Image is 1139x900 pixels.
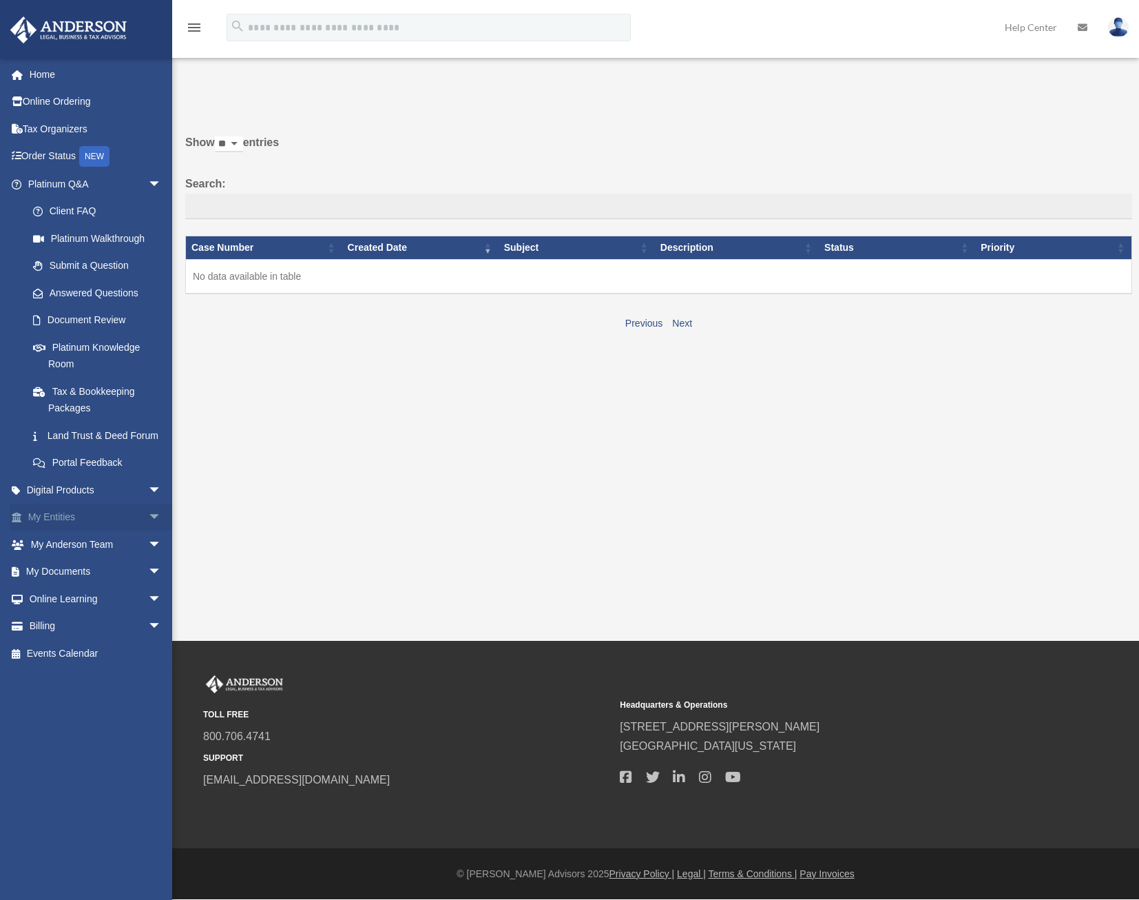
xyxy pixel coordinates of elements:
[6,17,131,43] img: Anderson Advisors Platinum Portal
[620,698,1027,713] small: Headquarters & Operations
[148,504,176,532] span: arrow_drop_down
[620,721,819,733] a: [STREET_ADDRESS][PERSON_NAME]
[620,740,796,752] a: [GEOGRAPHIC_DATA][US_STATE]
[709,868,797,879] a: Terms & Conditions |
[819,236,975,260] th: Status: activate to sort column ascending
[672,318,692,329] a: Next
[186,236,342,260] th: Case Number: activate to sort column ascending
[186,19,202,36] i: menu
[148,558,176,586] span: arrow_drop_down
[186,259,1132,294] td: No data available in table
[148,613,176,641] span: arrow_drop_down
[203,774,390,786] a: [EMAIL_ADDRESS][DOMAIN_NAME]
[19,422,176,449] a: Land Trust & Deed Forum
[19,252,176,280] a: Submit a Question
[625,318,662,329] a: Previous
[10,585,182,613] a: Online Learningarrow_drop_down
[10,143,182,171] a: Order StatusNEW
[19,334,176,378] a: Platinum Knowledge Room
[19,198,176,225] a: Client FAQ
[609,868,675,879] a: Privacy Policy |
[148,170,176,198] span: arrow_drop_down
[79,146,109,167] div: NEW
[148,585,176,613] span: arrow_drop_down
[975,236,1131,260] th: Priority: activate to sort column ascending
[19,307,176,334] a: Document Review
[800,868,854,879] a: Pay Invoices
[203,730,271,742] a: 800.706.4741
[10,640,182,667] a: Events Calendar
[172,866,1139,883] div: © [PERSON_NAME] Advisors 2025
[203,675,286,693] img: Anderson Advisors Platinum Portal
[203,708,610,722] small: TOLL FREE
[499,236,655,260] th: Subject: activate to sort column ascending
[10,476,182,504] a: Digital Productsarrow_drop_down
[148,476,176,504] span: arrow_drop_down
[215,136,243,152] select: Showentries
[19,225,176,252] a: Platinum Walkthrough
[655,236,819,260] th: Description: activate to sort column ascending
[10,170,176,198] a: Platinum Q&Aarrow_drop_down
[185,174,1132,220] label: Search:
[10,613,182,640] a: Billingarrow_drop_down
[10,61,182,88] a: Home
[185,194,1132,220] input: Search:
[148,531,176,559] span: arrow_drop_down
[19,449,176,477] a: Portal Feedback
[203,751,610,766] small: SUPPORT
[1108,17,1129,37] img: User Pic
[10,88,182,116] a: Online Ordering
[186,24,202,36] a: menu
[342,236,499,260] th: Created Date: activate to sort column ascending
[19,378,176,422] a: Tax & Bookkeeping Packages
[185,133,1132,166] label: Show entries
[19,279,169,307] a: Answered Questions
[10,558,182,586] a: My Documentsarrow_drop_down
[10,504,182,531] a: My Entitiesarrow_drop_down
[10,115,182,143] a: Tax Organizers
[230,19,245,34] i: search
[10,531,182,558] a: My Anderson Teamarrow_drop_down
[677,868,706,879] a: Legal |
